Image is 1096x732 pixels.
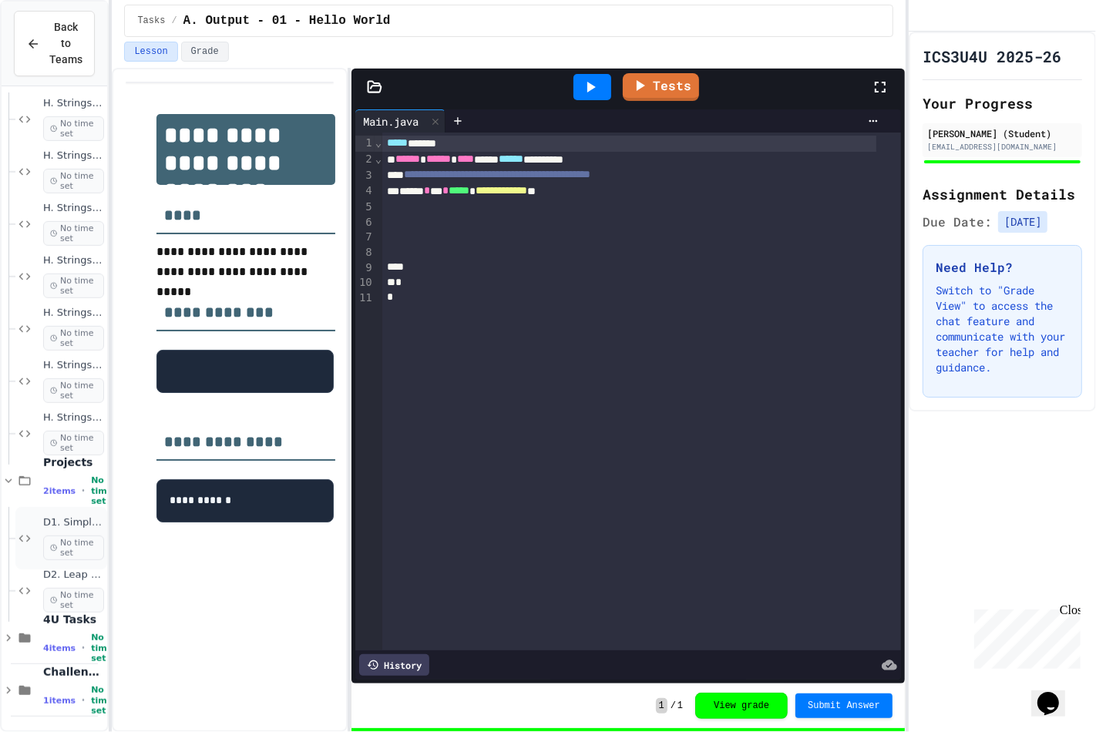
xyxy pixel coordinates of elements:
[43,516,104,529] span: D1. Simple Chatbot
[43,588,104,613] span: No time set
[91,475,113,506] span: No time set
[375,153,382,165] span: Fold line
[43,696,76,706] span: 1 items
[355,113,426,129] div: Main.java
[355,260,375,276] div: 9
[6,6,106,98] div: Chat with us now!Close
[968,603,1081,669] iframe: chat widget
[923,213,992,231] span: Due Date:
[355,136,375,152] div: 1
[671,700,676,712] span: /
[923,92,1082,114] h2: Your Progress
[936,283,1069,375] p: Switch to "Grade View" to access the chat feature and communicate with your teacher for help and ...
[171,15,177,27] span: /
[43,274,104,298] span: No time set
[998,211,1047,233] span: [DATE]
[1031,670,1081,717] iframe: chat widget
[43,149,104,163] span: H. Strings - 03 - First A
[927,141,1078,153] div: [EMAIL_ADDRESS][DOMAIN_NAME]
[355,245,375,260] div: 8
[43,486,76,496] span: 2 items
[355,275,375,290] div: 10
[43,455,104,469] span: Projects
[808,700,880,712] span: Submit Answer
[82,694,85,707] span: •
[43,326,104,351] span: No time set
[91,633,113,663] span: No time set
[43,116,104,141] span: No time set
[49,19,82,68] span: Back to Teams
[183,12,391,30] span: A. Output - 01 - Hello World
[181,42,229,62] button: Grade
[82,642,85,654] span: •
[43,169,104,193] span: No time set
[677,700,683,712] span: 1
[43,359,104,372] span: H. Strings - 07 - Remove
[43,613,104,626] span: 4U Tasks
[82,485,85,497] span: •
[43,665,104,679] span: Challenges
[43,431,104,455] span: No time set
[355,200,375,215] div: 5
[695,693,788,719] button: View grade
[355,168,375,184] div: 3
[43,97,104,110] span: H. Strings - 01 - Length
[91,685,113,716] span: No time set
[355,290,375,306] div: 11
[355,152,375,168] div: 2
[43,569,104,582] span: D2. Leap Year
[137,15,165,27] span: Tasks
[375,136,382,149] span: Fold line
[43,411,104,425] span: H. Strings - 08 - Replace
[355,109,445,133] div: Main.java
[43,307,104,320] span: H. Strings - 06 - Contains
[43,643,76,653] span: 4 items
[923,183,1082,205] h2: Assignment Details
[43,378,104,403] span: No time set
[43,221,104,246] span: No time set
[355,215,375,230] div: 6
[355,183,375,200] div: 4
[355,230,375,245] div: 7
[927,126,1078,140] div: [PERSON_NAME] (Student)
[923,45,1061,67] h1: ICS3U4U 2025-26
[656,698,667,714] span: 1
[43,202,104,215] span: H. Strings - 04 - Remove First Character
[43,536,104,560] span: No time set
[936,258,1069,277] h3: Need Help?
[795,693,893,718] button: Submit Answer
[14,11,95,76] button: Back to Teams
[359,654,429,676] div: History
[43,254,104,267] span: H. Strings - 05 - Remove Last Character
[623,73,699,101] a: Tests
[124,42,177,62] button: Lesson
